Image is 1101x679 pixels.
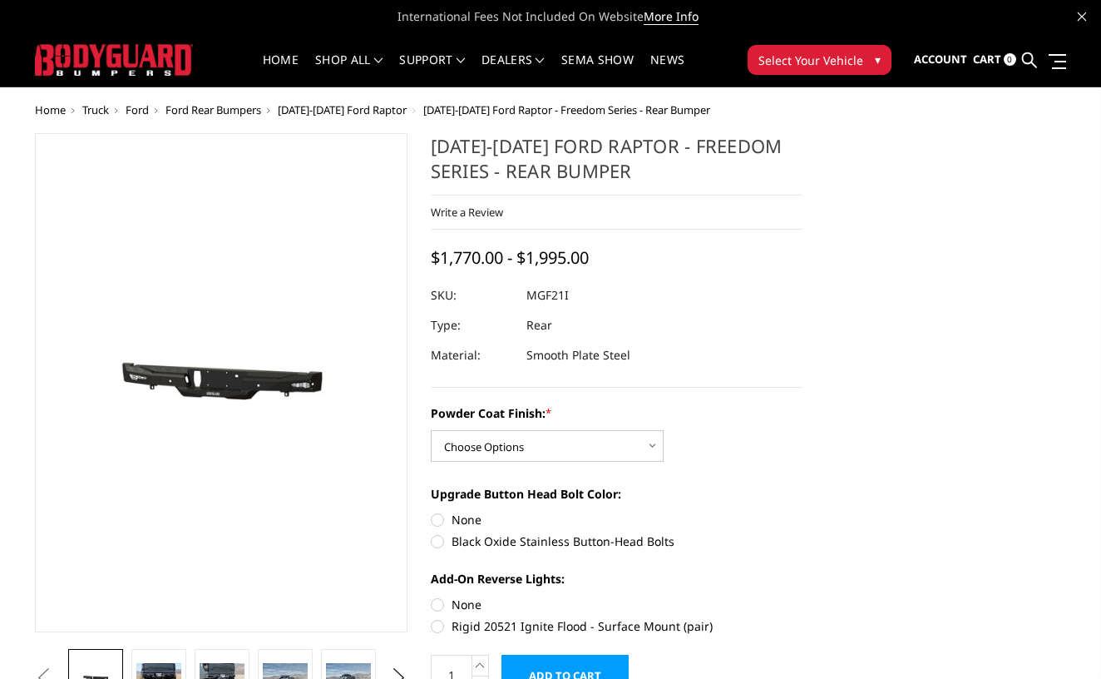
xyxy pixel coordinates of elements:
[126,102,149,117] a: Ford
[875,51,881,68] span: ▾
[431,617,803,635] label: Rigid 20521 Ignite Flood - Surface Mount (pair)
[973,52,1001,67] span: Cart
[431,310,514,340] dt: Type:
[561,54,634,87] a: SEMA Show
[526,310,552,340] dd: Rear
[748,45,891,75] button: Select Your Vehicle
[423,102,710,117] span: [DATE]-[DATE] Ford Raptor - Freedom Series - Rear Bumper
[431,133,803,196] h1: [DATE]-[DATE] Ford Raptor - Freedom Series - Rear Bumper
[644,8,699,25] a: More Info
[650,54,684,87] a: News
[35,133,407,632] a: 2021-2025 Ford Raptor - Freedom Series - Rear Bumper
[758,52,863,69] span: Select Your Vehicle
[914,37,967,82] a: Account
[481,54,545,87] a: Dealers
[431,533,803,550] label: Black Oxide Stainless Button-Head Bolts
[973,37,1016,82] a: Cart 0
[526,340,630,370] dd: Smooth Plate Steel
[431,404,803,422] label: Powder Coat Finish:
[35,44,193,75] img: BODYGUARD BUMPERS
[278,102,407,117] a: [DATE]-[DATE] Ford Raptor
[431,280,514,310] dt: SKU:
[35,102,66,117] a: Home
[526,280,569,310] dd: MGF21I
[914,52,967,67] span: Account
[82,102,109,117] a: Truck
[431,205,503,220] a: Write a Review
[431,485,803,503] label: Upgrade Button Head Bolt Color:
[431,596,803,613] label: None
[165,102,261,117] a: Ford Rear Bumpers
[431,570,803,587] label: Add-On Reverse Lights:
[431,246,589,269] span: $1,770.00 - $1,995.00
[431,340,514,370] dt: Material:
[431,511,803,528] label: None
[399,54,465,87] a: Support
[263,54,299,87] a: Home
[315,54,383,87] a: shop all
[1004,53,1016,66] span: 0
